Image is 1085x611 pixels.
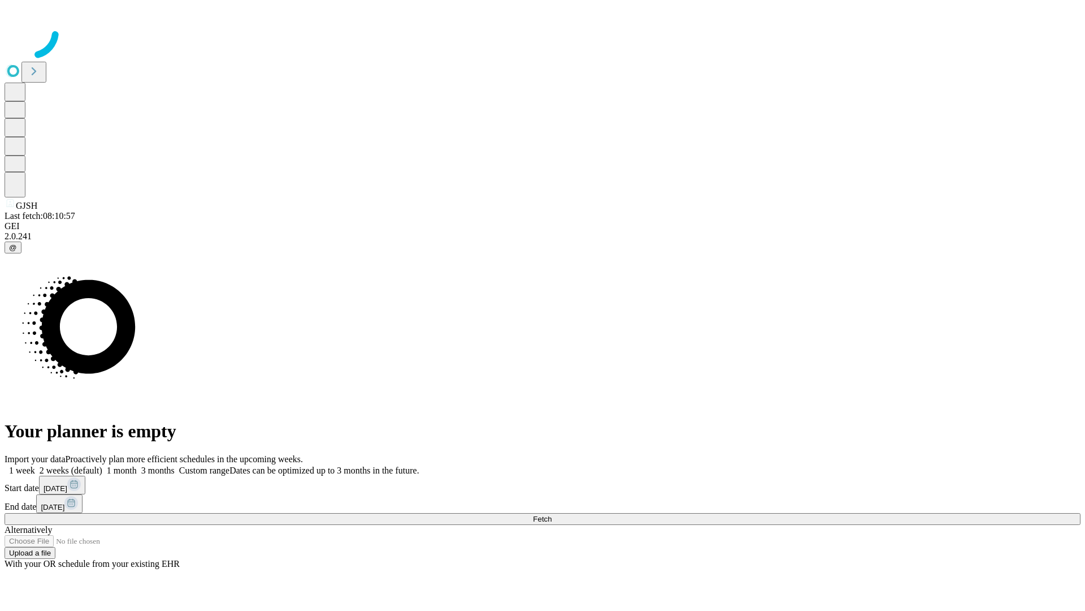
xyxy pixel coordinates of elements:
[9,243,17,252] span: @
[9,466,35,475] span: 1 week
[41,503,64,511] span: [DATE]
[107,466,137,475] span: 1 month
[39,476,85,494] button: [DATE]
[179,466,229,475] span: Custom range
[5,525,52,535] span: Alternatively
[5,211,75,221] span: Last fetch: 08:10:57
[5,221,1080,231] div: GEI
[40,466,102,475] span: 2 weeks (default)
[5,513,1080,525] button: Fetch
[5,494,1080,513] div: End date
[36,494,83,513] button: [DATE]
[5,454,66,464] span: Import your data
[44,484,67,493] span: [DATE]
[5,476,1080,494] div: Start date
[5,242,21,253] button: @
[533,515,552,523] span: Fetch
[5,231,1080,242] div: 2.0.241
[5,559,180,569] span: With your OR schedule from your existing EHR
[141,466,175,475] span: 3 months
[66,454,303,464] span: Proactively plan more efficient schedules in the upcoming weeks.
[16,201,37,210] span: GJSH
[5,421,1080,442] h1: Your planner is empty
[5,547,55,559] button: Upload a file
[229,466,419,475] span: Dates can be optimized up to 3 months in the future.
